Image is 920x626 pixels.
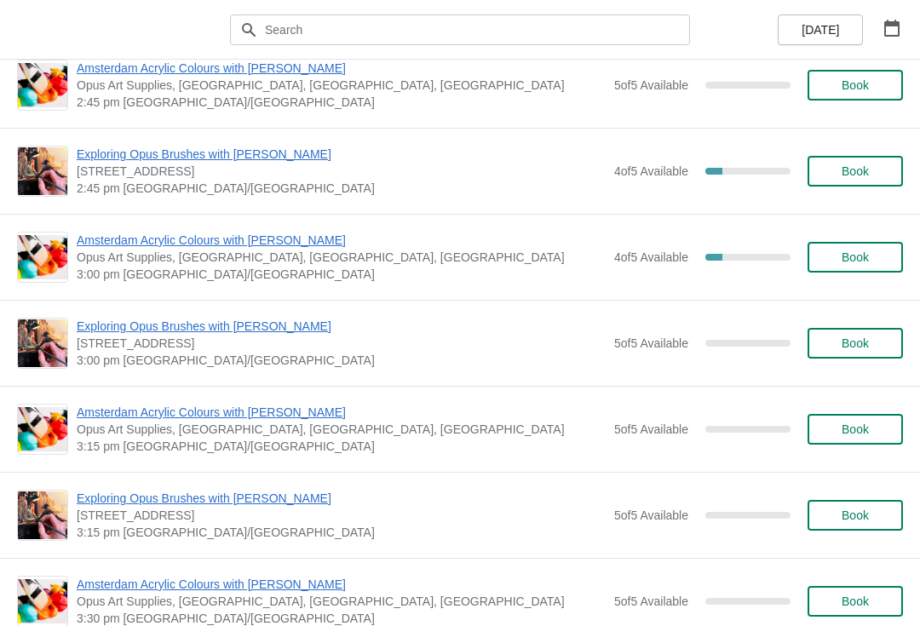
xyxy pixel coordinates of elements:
span: Opus Art Supplies, [GEOGRAPHIC_DATA], [GEOGRAPHIC_DATA], [GEOGRAPHIC_DATA] [77,77,606,94]
button: Book [808,242,903,273]
span: 2:45 pm [GEOGRAPHIC_DATA]/[GEOGRAPHIC_DATA] [77,94,606,111]
span: 5 of 5 Available [614,78,688,92]
span: 5 of 5 Available [614,336,688,350]
span: Book [842,336,869,350]
img: Amsterdam Acrylic Colours with Jeff Olson | Opus Art Supplies, Marine Drive, North Vancouver, BC,... [18,579,67,624]
span: Amsterdam Acrylic Colours with [PERSON_NAME] [77,232,606,249]
span: [DATE] [802,23,839,37]
img: Exploring Opus Brushes with Steve Chmilar | 512 Herald St, Victoria | 2:45 pm America/Vancouver [18,147,67,196]
span: 3:00 pm [GEOGRAPHIC_DATA]/[GEOGRAPHIC_DATA] [77,266,606,283]
span: [STREET_ADDRESS] [77,335,606,352]
span: [STREET_ADDRESS] [77,507,606,524]
span: [STREET_ADDRESS] [77,163,606,180]
span: Book [842,422,869,436]
span: Book [842,164,869,178]
button: Book [808,586,903,617]
span: Book [842,78,869,92]
img: Amsterdam Acrylic Colours with Jeff Olson | Opus Art Supplies, Marine Drive, North Vancouver, BC,... [18,63,67,108]
input: Search [264,14,690,45]
span: 5 of 5 Available [614,594,688,608]
button: Book [808,414,903,445]
button: [DATE] [778,14,863,45]
span: 3:15 pm [GEOGRAPHIC_DATA]/[GEOGRAPHIC_DATA] [77,438,606,455]
span: Amsterdam Acrylic Colours with [PERSON_NAME] [77,404,606,421]
span: 5 of 5 Available [614,508,688,522]
span: Opus Art Supplies, [GEOGRAPHIC_DATA], [GEOGRAPHIC_DATA], [GEOGRAPHIC_DATA] [77,421,606,438]
button: Book [808,70,903,101]
button: Book [808,156,903,187]
span: Book [842,250,869,264]
span: Opus Art Supplies, [GEOGRAPHIC_DATA], [GEOGRAPHIC_DATA], [GEOGRAPHIC_DATA] [77,593,606,610]
span: Exploring Opus Brushes with [PERSON_NAME] [77,490,606,507]
img: Exploring Opus Brushes with Steve Chmilar | 512 Herald St, Victoria | 3:15 pm America/Vancouver [18,491,67,540]
img: Exploring Opus Brushes with Steve Chmilar | 512 Herald St, Victoria | 3:00 pm America/Vancouver [18,319,67,368]
span: 5 of 5 Available [614,422,688,436]
span: 3:00 pm [GEOGRAPHIC_DATA]/[GEOGRAPHIC_DATA] [77,352,606,369]
span: Amsterdam Acrylic Colours with [PERSON_NAME] [77,60,606,77]
span: Book [842,508,869,522]
span: 4 of 5 Available [614,250,688,264]
span: Opus Art Supplies, [GEOGRAPHIC_DATA], [GEOGRAPHIC_DATA], [GEOGRAPHIC_DATA] [77,249,606,266]
button: Book [808,328,903,359]
img: Amsterdam Acrylic Colours with Jeff Olson | Opus Art Supplies, Marine Drive, North Vancouver, BC,... [18,235,67,280]
span: Amsterdam Acrylic Colours with [PERSON_NAME] [77,576,606,593]
span: Exploring Opus Brushes with [PERSON_NAME] [77,146,606,163]
span: Book [842,594,869,608]
button: Book [808,500,903,531]
span: 4 of 5 Available [614,164,688,178]
img: Amsterdam Acrylic Colours with Jeff Olson | Opus Art Supplies, Marine Drive, North Vancouver, BC,... [18,407,67,452]
span: 3:15 pm [GEOGRAPHIC_DATA]/[GEOGRAPHIC_DATA] [77,524,606,541]
span: 2:45 pm [GEOGRAPHIC_DATA]/[GEOGRAPHIC_DATA] [77,180,606,197]
span: Exploring Opus Brushes with [PERSON_NAME] [77,318,606,335]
